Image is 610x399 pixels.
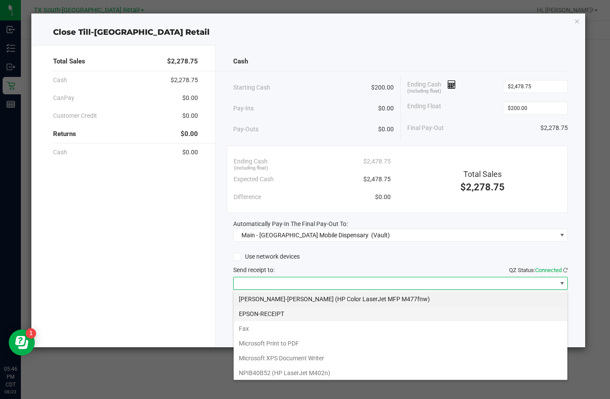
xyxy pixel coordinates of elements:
span: Customer Credit [53,111,97,120]
span: $2,278.75 [171,76,198,85]
span: $0.00 [378,125,394,134]
span: $2,278.75 [460,182,505,193]
span: $0.00 [378,104,394,113]
div: Close Till-[GEOGRAPHIC_DATA] Retail [31,27,585,38]
span: $200.00 [371,83,394,92]
span: (Vault) [371,232,390,239]
span: Starting Cash [233,83,270,92]
span: $2,478.75 [363,157,391,166]
span: $2,278.75 [167,57,198,66]
span: Cash [53,76,67,85]
span: Ending Cash [407,80,456,93]
li: Microsoft XPS Document Writer [234,351,567,366]
li: [PERSON_NAME]-[PERSON_NAME] (HP Color LaserJet MFP M477fnw) [234,292,567,306]
span: $0.00 [182,148,198,157]
span: $0.00 [182,93,198,103]
span: Cash [233,57,248,66]
span: CanPay [53,93,74,103]
li: Microsoft Print to PDF [234,336,567,351]
iframe: Resource center unread badge [26,328,36,339]
span: Automatically Pay-In The Final Pay-Out To: [233,220,348,227]
span: Total Sales [53,57,85,66]
span: Final Pay-Out [407,123,444,133]
span: Total Sales [463,170,502,179]
span: (including float) [234,165,268,172]
iframe: Resource center [9,329,35,356]
li: NPIB40B52 (HP LaserJet M402n) [234,366,567,380]
span: Pay-Ins [233,104,254,113]
span: Difference [234,193,261,202]
span: $0.00 [182,111,198,120]
span: (including float) [407,88,441,95]
span: Expected Cash [234,175,274,184]
span: Pay-Outs [233,125,258,134]
span: $0.00 [375,193,391,202]
span: Main - [GEOGRAPHIC_DATA] Mobile Dispensary [241,232,369,239]
span: $0.00 [181,129,198,139]
span: Send receipt to: [233,266,275,273]
span: Ending Float [407,102,441,115]
div: Returns [53,125,198,143]
li: EPSON-RECEIPT [234,306,567,321]
span: Cash [53,148,67,157]
li: Fax [234,321,567,336]
span: Connected [535,267,562,273]
span: $2,478.75 [363,175,391,184]
span: $2,278.75 [540,123,568,133]
span: QZ Status: [509,267,568,273]
label: Use network devices [233,252,300,261]
span: Ending Cash [234,157,268,166]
